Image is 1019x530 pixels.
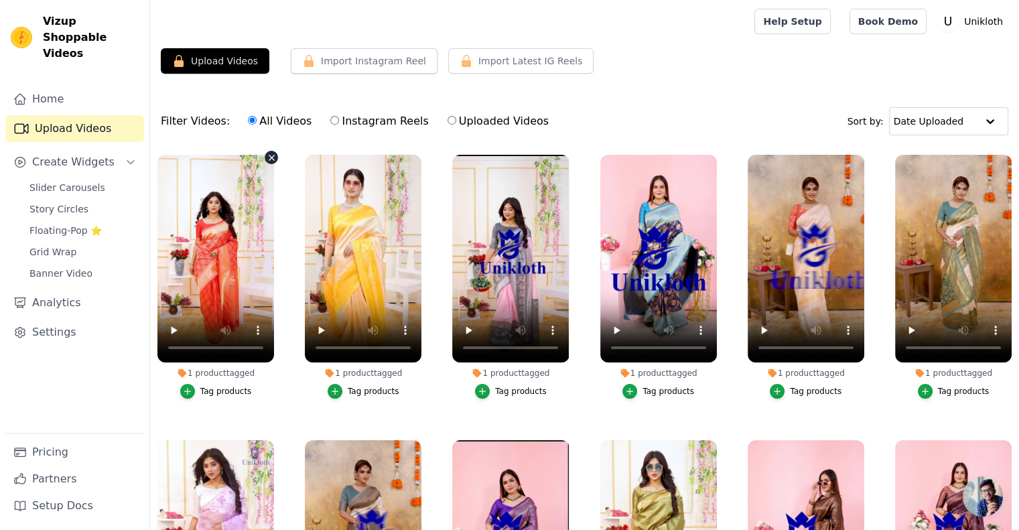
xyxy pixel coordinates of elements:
p: Unikloth [959,9,1008,34]
div: Tag products [348,386,399,397]
a: Slider Carousels [21,178,144,197]
label: Instagram Reels [330,113,429,130]
a: Home [5,86,144,113]
button: Import Latest IG Reels [448,48,594,74]
label: All Videos [247,113,312,130]
span: Import Latest IG Reels [478,54,583,68]
a: Story Circles [21,200,144,218]
text: U [944,15,953,28]
button: Tag products [918,384,990,399]
a: Pricing [5,439,144,466]
button: Create Widgets [5,149,144,176]
span: Vizup Shoppable Videos [43,13,139,62]
a: Analytics [5,289,144,316]
div: Tag products [495,386,547,397]
button: Tag products [180,384,252,399]
input: Uploaded Videos [448,116,456,125]
div: 1 product tagged [895,368,1012,379]
a: Partners [5,466,144,492]
button: Tag products [622,384,694,399]
a: Help Setup [754,9,830,34]
input: Instagram Reels [330,116,339,125]
button: Tag products [475,384,547,399]
a: Banner Video [21,264,144,283]
button: Tag products [328,384,399,399]
div: 1 product tagged [157,368,274,379]
a: Book Demo [850,9,927,34]
a: Floating-Pop ⭐ [21,221,144,240]
div: Tag products [938,386,990,397]
a: Setup Docs [5,492,144,519]
button: Video Delete [265,151,278,164]
button: U Unikloth [937,9,1008,34]
button: Upload Videos [161,48,269,74]
button: Tag products [770,384,841,399]
a: Upload Videos [5,115,144,142]
div: Tag products [642,386,694,397]
div: Sort by: [847,107,1009,135]
button: Import Instagram Reel [291,48,437,74]
a: Grid Wrap [21,243,144,261]
label: Uploaded Videos [447,113,549,130]
div: Filter Videos: [161,106,556,137]
span: Create Widgets [32,154,115,170]
div: Tag products [790,386,841,397]
span: Slider Carousels [29,181,105,194]
span: Floating-Pop ⭐ [29,224,102,237]
span: Grid Wrap [29,245,76,259]
div: 1 product tagged [452,368,569,379]
div: Tag products [200,386,252,397]
input: All Videos [248,116,257,125]
a: Settings [5,319,144,346]
div: 1 product tagged [600,368,717,379]
span: Story Circles [29,202,88,216]
span: Banner Video [29,267,92,280]
div: Open chat [963,476,1003,517]
div: 1 product tagged [305,368,421,379]
img: Vizup [11,27,32,48]
div: 1 product tagged [748,368,864,379]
